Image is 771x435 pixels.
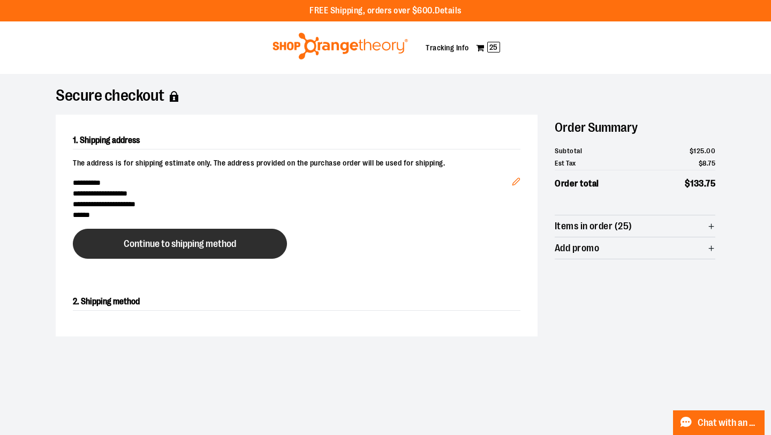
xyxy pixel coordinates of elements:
[699,159,703,167] span: $
[555,237,715,259] button: Add promo
[124,239,236,249] span: Continue to shipping method
[426,43,469,52] a: Tracking Info
[708,159,715,167] span: 75
[702,159,707,167] span: 8
[706,178,715,189] span: 75
[706,147,715,155] span: 00
[73,229,287,259] button: Continue to shipping method
[707,159,708,167] span: .
[555,221,632,231] span: Items in order (25)
[555,115,715,140] h2: Order Summary
[73,149,520,169] p: The address is for shipping estimate only. The address provided on the purchase order will be use...
[309,5,462,17] p: FREE Shipping, orders over $600.
[690,178,704,189] span: 133
[685,178,691,189] span: $
[690,147,694,155] span: $
[555,158,576,169] span: Est Tax
[73,293,520,311] h2: 2. Shipping method
[704,178,706,189] span: .
[435,6,462,16] a: Details
[705,147,707,155] span: .
[555,215,715,237] button: Items in order (25)
[56,91,715,102] h1: Secure checkout
[555,243,599,253] span: Add promo
[698,418,758,428] span: Chat with an Expert
[271,33,410,59] img: Shop Orangetheory
[73,132,520,149] h2: 1. Shipping address
[503,160,529,198] button: Edit
[555,177,599,191] span: Order total
[487,42,500,52] span: 25
[673,410,765,435] button: Chat with an Expert
[555,146,582,156] span: Subtotal
[693,147,705,155] span: 125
